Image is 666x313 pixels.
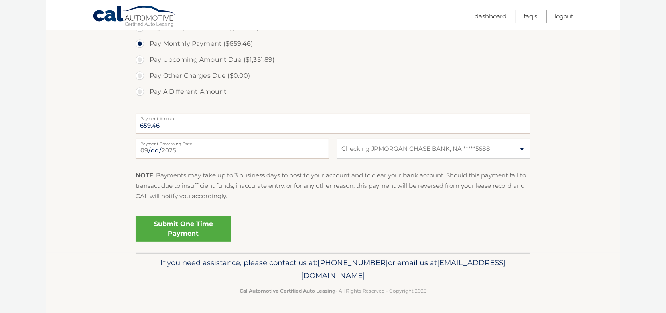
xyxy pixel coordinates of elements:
[524,10,537,23] a: FAQ's
[136,171,153,179] strong: NOTE
[136,68,530,84] label: Pay Other Charges Due ($0.00)
[136,170,530,202] p: : Payments may take up to 3 business days to post to your account and to clear your bank account....
[136,36,530,52] label: Pay Monthly Payment ($659.46)
[136,216,231,242] a: Submit One Time Payment
[317,258,388,267] span: [PHONE_NUMBER]
[141,256,525,282] p: If you need assistance, please contact us at: or email us at
[141,287,525,295] p: - All Rights Reserved - Copyright 2025
[301,258,506,280] span: [EMAIL_ADDRESS][DOMAIN_NAME]
[136,114,530,134] input: Payment Amount
[136,114,530,120] label: Payment Amount
[136,52,530,68] label: Pay Upcoming Amount Due ($1,351.89)
[554,10,573,23] a: Logout
[240,288,335,294] strong: Cal Automotive Certified Auto Leasing
[475,10,506,23] a: Dashboard
[136,139,329,145] label: Payment Processing Date
[136,139,329,159] input: Payment Date
[136,84,530,100] label: Pay A Different Amount
[93,5,176,28] a: Cal Automotive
